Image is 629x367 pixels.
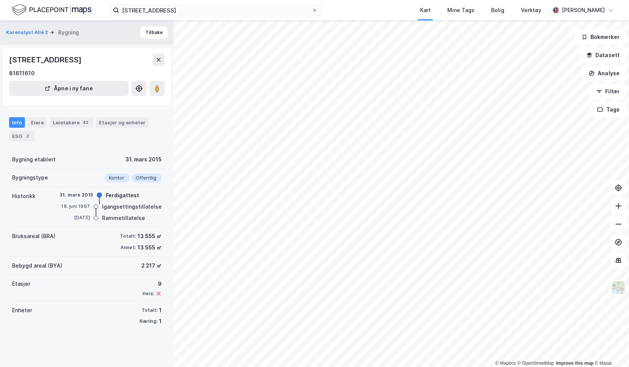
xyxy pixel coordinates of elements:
[142,279,162,288] div: 9
[50,117,93,128] div: Leietakere
[60,203,90,210] div: 18. juni 1997
[9,54,83,66] div: [STREET_ADDRESS]
[139,318,158,324] div: Næring:
[12,3,91,17] img: logo.f888ab2527a4732fd821a326f86c7f29.svg
[120,233,136,239] div: Totalt:
[580,48,626,63] button: Datasett
[159,317,162,326] div: 1
[447,6,474,15] div: Mine Tags
[495,361,516,366] a: Mapbox
[575,29,626,45] button: Bokmerker
[24,132,31,140] div: 2
[12,192,36,201] div: Historikk
[591,331,629,367] iframe: Chat Widget
[119,5,312,16] input: Søk på adresse, matrikkel, gårdeiere, leietakere eller personer
[138,243,162,252] div: 13 555 ㎡
[102,202,162,211] div: Igangsettingstillatelse
[420,6,431,15] div: Kart
[159,306,162,315] div: 1
[142,291,154,297] div: Heis:
[81,119,90,126] div: 43
[106,191,139,200] div: Ferdigattest
[611,280,626,295] img: Z
[6,29,49,36] button: Karenslyst Allé 2
[582,66,626,81] button: Analyse
[591,102,626,117] button: Tags
[12,232,56,241] div: Bruksareal (BRA)
[121,245,136,251] div: Annet:
[142,307,158,313] div: Totalt:
[521,6,541,15] div: Verktøy
[590,84,626,99] button: Filter
[9,69,35,78] div: 81611610
[28,117,47,128] div: Eiere
[58,28,79,37] div: Bygning
[125,155,162,164] div: 31. mars 2015
[12,306,32,315] div: Enheter
[12,155,56,164] div: Bygning etablert
[491,6,504,15] div: Bolig
[9,117,25,128] div: Info
[141,261,162,270] div: 2 217 ㎡
[556,361,593,366] a: Improve this map
[102,214,145,223] div: Rammetillatelse
[99,119,145,126] div: Etasjer og enheter
[60,192,93,198] div: 31. mars 2015
[141,26,168,39] button: Tilbake
[12,173,48,182] div: Bygningstype
[9,131,34,141] div: ESG
[60,214,90,221] div: [DATE]
[518,361,554,366] a: OpenStreetMap
[12,279,30,288] div: Etasjer
[12,261,62,270] div: Bebygd areal (BYA)
[9,81,128,96] button: Åpne i ny fane
[138,232,162,241] div: 13 555 ㎡
[562,6,605,15] div: [PERSON_NAME]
